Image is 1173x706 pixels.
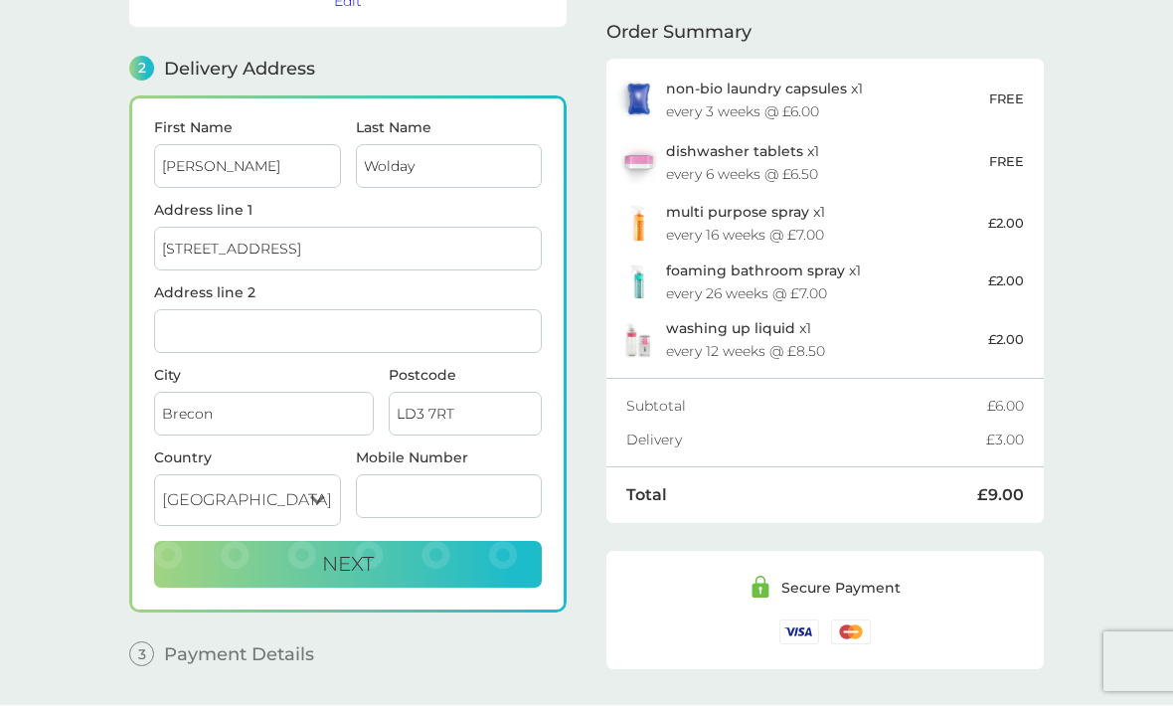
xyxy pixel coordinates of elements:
[986,434,1024,447] div: £3.00
[154,121,341,135] label: First Name
[977,488,1024,504] div: £9.00
[129,57,154,82] span: 2
[164,61,315,79] span: Delivery Address
[154,369,374,383] label: City
[666,143,803,161] span: dishwasher tablets
[666,345,825,359] div: every 12 weeks @ £8.50
[626,400,987,414] div: Subtotal
[626,488,977,504] div: Total
[666,320,795,338] span: washing up liquid
[322,553,374,577] span: Next
[129,642,154,667] span: 3
[666,168,818,182] div: every 6 weeks @ £6.50
[154,204,542,218] label: Address line 1
[666,204,809,222] span: multi purpose spray
[988,330,1024,351] p: £2.00
[666,263,845,280] span: foaming bathroom spray
[781,582,901,596] div: Secure Payment
[154,286,542,300] label: Address line 2
[626,434,986,447] div: Delivery
[831,620,871,645] img: /assets/icons/cards/mastercard.svg
[989,152,1024,173] p: FREE
[666,81,847,98] span: non-bio laundry capsules
[666,229,824,243] div: every 16 weeks @ £7.00
[989,89,1024,110] p: FREE
[988,271,1024,292] p: £2.00
[154,451,341,465] div: Country
[666,264,861,279] p: x 1
[666,321,811,337] p: x 1
[666,205,825,221] p: x 1
[666,82,863,97] p: x 1
[779,620,819,645] img: /assets/icons/cards/visa.svg
[987,400,1024,414] div: £6.00
[666,105,819,119] div: every 3 weeks @ £6.00
[666,144,819,160] p: x 1
[164,646,314,664] span: Payment Details
[154,542,542,590] button: Next
[606,24,752,42] span: Order Summary
[389,369,542,383] label: Postcode
[356,451,543,465] label: Mobile Number
[356,121,543,135] label: Last Name
[666,287,827,301] div: every 26 weeks @ £7.00
[988,214,1024,235] p: £2.00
